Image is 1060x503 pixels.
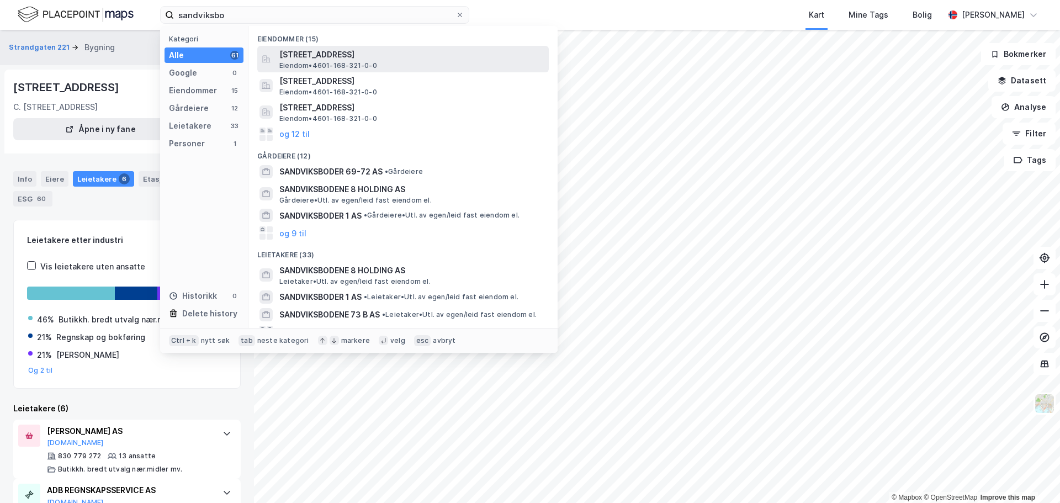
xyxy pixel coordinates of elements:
div: Eiendommer (15) [248,26,558,46]
span: SANDVIKSBODER 69-72 AS [279,165,383,178]
div: Leietakere (33) [248,242,558,262]
div: Historikk [169,289,217,303]
span: SANDVIKSBODENE 73 B AS [279,308,380,321]
span: Gårdeiere • Utl. av egen/leid fast eiendom el. [279,196,432,205]
span: SANDVIKSBODER 1 AS [279,209,362,223]
button: Tags [1004,149,1056,171]
div: 13 ansatte [119,452,156,460]
div: 21% [37,348,52,362]
div: Mine Tags [849,8,888,22]
span: [STREET_ADDRESS] [279,101,544,114]
a: Improve this map [981,494,1035,501]
span: • [364,293,367,301]
div: markere [341,336,370,345]
span: Leietaker • Utl. av egen/leid fast eiendom el. [382,310,537,319]
input: Søk på adresse, matrikkel, gårdeiere, leietakere eller personer [174,7,455,23]
div: 21% [37,331,52,344]
div: ADB REGNSKAPSSERVICE AS [47,484,211,497]
div: Kategori [169,35,243,43]
a: Mapbox [892,494,922,501]
div: 830 779 272 [58,452,101,460]
div: Leietakere (6) [13,402,241,415]
div: nytt søk [201,336,230,345]
button: Åpne i ny fane [13,118,188,140]
div: Butikkh. bredt utvalg nær.midler mv. [59,313,198,326]
div: [PERSON_NAME] [962,8,1025,22]
div: neste kategori [257,336,309,345]
div: 46% [37,313,54,326]
iframe: Chat Widget [1005,450,1060,503]
div: Delete history [182,307,237,320]
div: Regnskap og bokføring [56,331,145,344]
button: [DOMAIN_NAME] [47,438,104,447]
span: [STREET_ADDRESS] [279,75,544,88]
div: Vis leietakere uten ansatte [40,260,145,273]
div: Etasjer og enheter [143,174,211,184]
button: Analyse [992,96,1056,118]
span: Leietaker • Utl. av egen/leid fast eiendom el. [364,293,518,301]
button: Strandgaten 221 [9,42,72,53]
div: Ctrl + k [169,335,199,346]
div: 60 [35,193,48,204]
span: SANDVIKSBODER 1 AS [279,290,362,304]
button: og 12 til [279,128,310,141]
span: • [364,211,367,219]
span: Eiendom • 4601-168-321-0-0 [279,61,377,70]
div: Eiere [41,171,68,187]
div: Kontrollprogram for chat [1005,450,1060,503]
span: • [382,310,385,319]
button: Bokmerker [981,43,1056,65]
div: tab [239,335,255,346]
div: Leietakere etter industri [27,234,227,247]
img: Z [1034,393,1055,414]
div: 1 [230,139,239,148]
div: Gårdeiere [169,102,209,115]
button: og 30 til [279,326,311,339]
button: Filter [1003,123,1056,145]
span: Leietaker • Utl. av egen/leid fast eiendom el. [279,277,431,286]
div: C. [STREET_ADDRESS] [13,100,98,114]
button: Og 2 til [28,366,53,375]
div: ESG [13,191,52,207]
div: 33 [230,121,239,130]
div: 15 [230,86,239,95]
div: avbryt [433,336,455,345]
div: velg [390,336,405,345]
div: Eiendommer [169,84,217,97]
div: Leietakere [73,171,134,187]
div: 0 [230,292,239,300]
div: Kart [809,8,824,22]
button: og 9 til [279,226,306,240]
div: Alle [169,49,184,62]
div: Butikkh. bredt utvalg nær.midler mv. [58,465,182,474]
div: Gårdeiere (12) [248,143,558,163]
span: [STREET_ADDRESS] [279,48,544,61]
button: Datasett [988,70,1056,92]
span: • [385,167,388,176]
div: [STREET_ADDRESS] [13,78,121,96]
a: OpenStreetMap [924,494,977,501]
div: 61 [230,51,239,60]
span: Gårdeiere [385,167,423,176]
div: esc [414,335,431,346]
div: Bolig [913,8,932,22]
img: logo.f888ab2527a4732fd821a326f86c7f29.svg [18,5,134,24]
span: SANDVIKSBODENE 8 HOLDING AS [279,183,544,196]
span: Eiendom • 4601-168-321-0-0 [279,88,377,97]
div: Info [13,171,36,187]
span: SANDVIKSBODENE 8 HOLDING AS [279,264,544,277]
div: 12 [230,104,239,113]
span: Gårdeiere • Utl. av egen/leid fast eiendom el. [364,211,520,220]
span: Eiendom • 4601-168-321-0-0 [279,114,377,123]
div: 6 [119,173,130,184]
div: Google [169,66,197,80]
div: [PERSON_NAME] [56,348,119,362]
div: [PERSON_NAME] AS [47,425,211,438]
div: Bygning [84,41,115,54]
div: Leietakere [169,119,211,133]
div: Personer [169,137,205,150]
div: 0 [230,68,239,77]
